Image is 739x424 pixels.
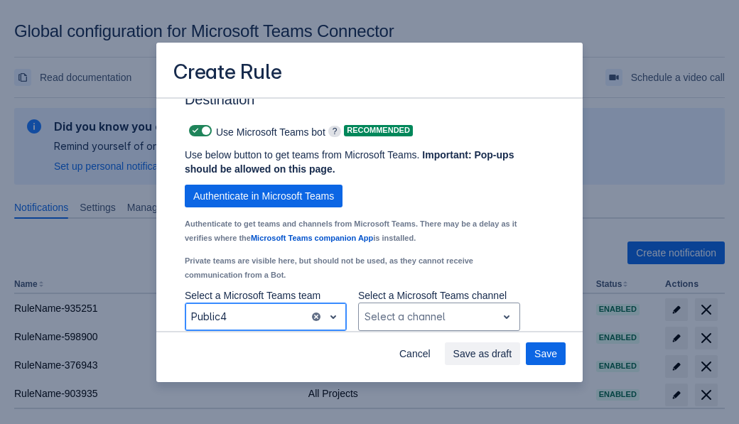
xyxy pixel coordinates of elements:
[251,234,373,242] a: Microsoft Teams companion App
[391,342,439,365] button: Cancel
[344,126,413,134] span: Recommended
[185,121,325,141] div: Use Microsoft Teams bot
[311,311,322,322] button: clear
[185,91,543,114] h3: Destination
[193,185,334,207] span: Authenticate in Microsoft Teams
[498,308,515,325] span: open
[534,342,557,365] span: Save
[453,342,512,365] span: Save as draft
[173,60,282,87] h3: Create Rule
[185,148,520,176] p: Use below button to get teams from Microsoft Teams.
[328,126,342,137] span: ?
[185,185,342,207] button: Authenticate in Microsoft Teams
[325,308,342,325] span: open
[358,288,520,303] p: Select a Microsoft Teams channel
[156,97,583,332] div: Scrollable content
[185,256,473,279] small: Private teams are visible here, but should not be used, as they cannot receive communication from...
[185,219,517,242] small: Authenticate to get teams and channels from Microsoft Teams. There may be a delay as it verifies ...
[445,342,521,365] button: Save as draft
[526,342,566,365] button: Save
[185,288,347,303] p: Select a Microsoft Teams team
[399,342,431,365] span: Cancel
